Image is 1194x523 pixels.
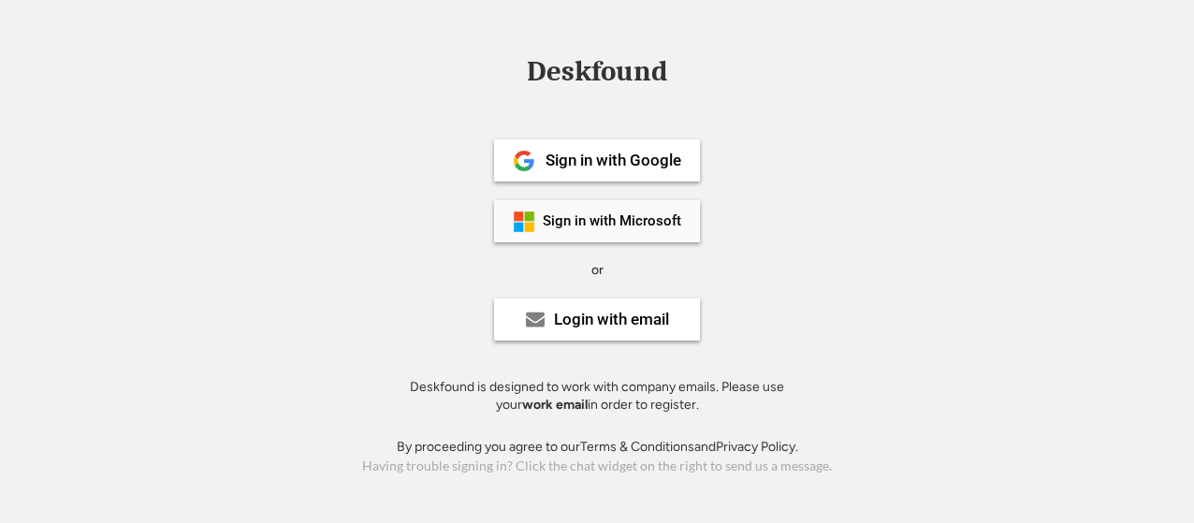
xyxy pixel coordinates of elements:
strong: work email [522,397,588,413]
img: ms-symbollockup_mssymbol_19.png [513,211,535,233]
div: Sign in with Microsoft [543,214,681,228]
div: Deskfound is designed to work with company emails. Please use your in order to register. [386,378,808,414]
div: Login with email [554,312,669,327]
a: Terms & Conditions [580,439,694,455]
div: Deskfound [517,57,677,86]
img: 1024px-Google__G__Logo.svg.png [513,150,535,172]
a: Privacy Policy. [716,439,798,455]
div: By proceeding you agree to our and [397,438,798,457]
div: Sign in with Google [546,153,681,168]
div: or [591,261,604,280]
